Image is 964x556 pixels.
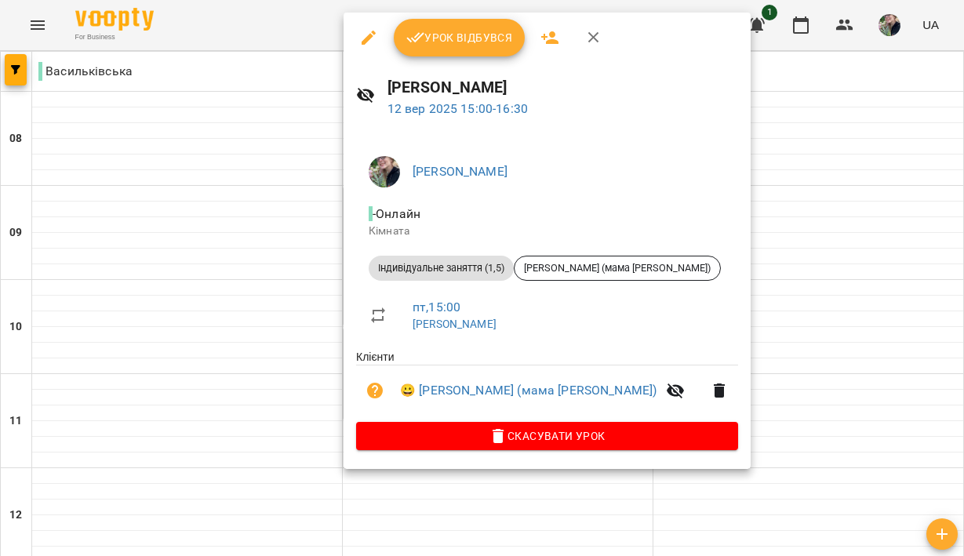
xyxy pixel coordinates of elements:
[387,75,738,100] h6: [PERSON_NAME]
[413,318,497,330] a: [PERSON_NAME]
[394,19,526,56] button: Урок відбувся
[406,28,513,47] span: Урок відбувся
[369,261,514,275] span: Індивідуальне заняття (1,5)
[514,256,721,281] div: [PERSON_NAME] (мама [PERSON_NAME])
[387,101,528,116] a: 12 вер 2025 15:00-16:30
[369,223,726,239] p: Кімната
[356,422,738,450] button: Скасувати Урок
[369,156,400,187] img: ee1b7481cd68f5b66c71edb09350e4c2.jpg
[369,427,726,445] span: Скасувати Урок
[369,206,424,221] span: - Онлайн
[413,300,460,314] a: пт , 15:00
[356,349,738,422] ul: Клієнти
[400,381,657,400] a: 😀 [PERSON_NAME] (мама [PERSON_NAME])
[515,261,720,275] span: [PERSON_NAME] (мама [PERSON_NAME])
[413,164,507,179] a: [PERSON_NAME]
